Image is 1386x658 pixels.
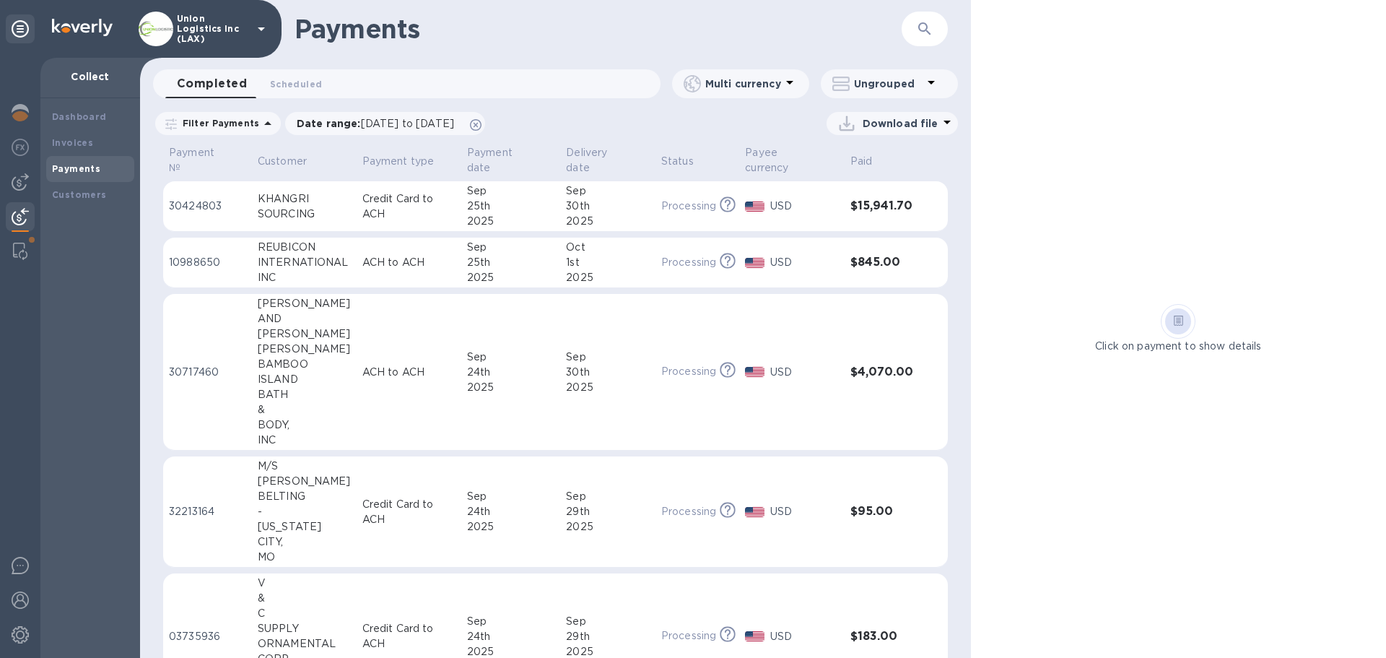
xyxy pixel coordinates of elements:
[258,191,351,207] div: KHANGRI
[661,154,694,169] p: Status
[52,163,100,174] b: Payments
[745,367,764,377] img: USD
[566,183,650,199] div: Sep
[661,154,712,169] span: Status
[850,365,919,379] h3: $4,070.00
[467,214,554,229] div: 2025
[258,402,351,417] div: &
[169,255,246,270] p: 10988650
[467,504,554,519] div: 24th
[258,433,351,448] div: INC
[770,629,839,644] p: USD
[745,507,764,517] img: USD
[258,240,351,255] div: REUBICON
[295,14,902,44] h1: Payments
[258,417,351,433] div: BODY,
[258,270,351,285] div: INC
[566,199,650,214] div: 30th
[258,489,351,504] div: BELTING
[745,202,764,212] img: USD
[770,255,839,270] p: USD
[12,139,29,156] img: Foreign exchange
[297,116,461,131] p: Date range :
[705,77,781,91] p: Multi currency
[745,631,764,641] img: USD
[52,69,128,84] p: Collect
[258,576,351,591] div: V
[566,365,650,380] div: 30th
[258,311,351,326] div: AND
[467,380,554,395] div: 2025
[850,505,919,519] h3: $95.00
[467,270,554,285] div: 2025
[258,326,351,342] div: [PERSON_NAME]
[361,118,454,129] span: [DATE] to [DATE]
[258,519,351,534] div: [US_STATE]
[52,19,113,36] img: Logo
[770,199,839,214] p: USD
[566,240,650,255] div: Oct
[258,621,351,636] div: SUPPLY
[566,214,650,229] div: 2025
[285,112,485,135] div: Date range:[DATE] to [DATE]
[770,365,839,380] p: USD
[661,364,716,379] p: Processing
[258,357,351,372] div: BAMBOO
[258,550,351,565] div: MO
[566,380,650,395] div: 2025
[661,255,716,270] p: Processing
[566,270,650,285] div: 2025
[177,14,249,44] p: Union Logistics Inc (LAX)
[258,504,351,519] div: -
[745,145,819,176] p: Payee currency
[177,74,247,94] span: Completed
[52,137,93,148] b: Invoices
[362,191,456,222] p: Credit Card to ACH
[362,255,456,270] p: ACH to ACH
[362,154,453,169] span: Payment type
[258,591,351,606] div: &
[258,636,351,651] div: ORNAMENTAL
[467,519,554,534] div: 2025
[169,504,246,519] p: 32213164
[850,154,892,169] span: Paid
[362,497,456,527] p: Credit Card to ACH
[467,350,554,365] div: Sep
[661,504,716,519] p: Processing
[258,207,351,222] div: SOURCING
[258,459,351,474] div: M/S
[854,77,923,91] p: Ungrouped
[566,255,650,270] div: 1st
[362,365,456,380] p: ACH to ACH
[362,154,435,169] p: Payment type
[566,350,650,365] div: Sep
[770,504,839,519] p: USD
[258,534,351,550] div: CITY,
[52,111,107,122] b: Dashboard
[467,629,554,644] div: 24th
[467,255,554,270] div: 25th
[745,258,764,268] img: USD
[566,145,650,176] span: Delivery date
[566,519,650,534] div: 2025
[566,504,650,519] div: 29th
[850,199,919,213] h3: $15,941.70
[467,183,554,199] div: Sep
[258,372,351,387] div: ISLAND
[258,342,351,357] div: [PERSON_NAME]
[52,189,107,200] b: Customers
[467,240,554,255] div: Sep
[258,154,307,169] p: Customer
[1095,339,1261,354] p: Click on payment to show details
[467,199,554,214] div: 25th
[467,145,554,176] span: Payment date
[258,606,351,621] div: C
[745,145,838,176] span: Payee currency
[566,629,650,644] div: 29th
[169,365,246,380] p: 30717460
[177,117,259,129] p: Filter Payments
[467,614,554,629] div: Sep
[661,199,716,214] p: Processing
[258,296,351,311] div: [PERSON_NAME]
[6,14,35,43] div: Unpin categories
